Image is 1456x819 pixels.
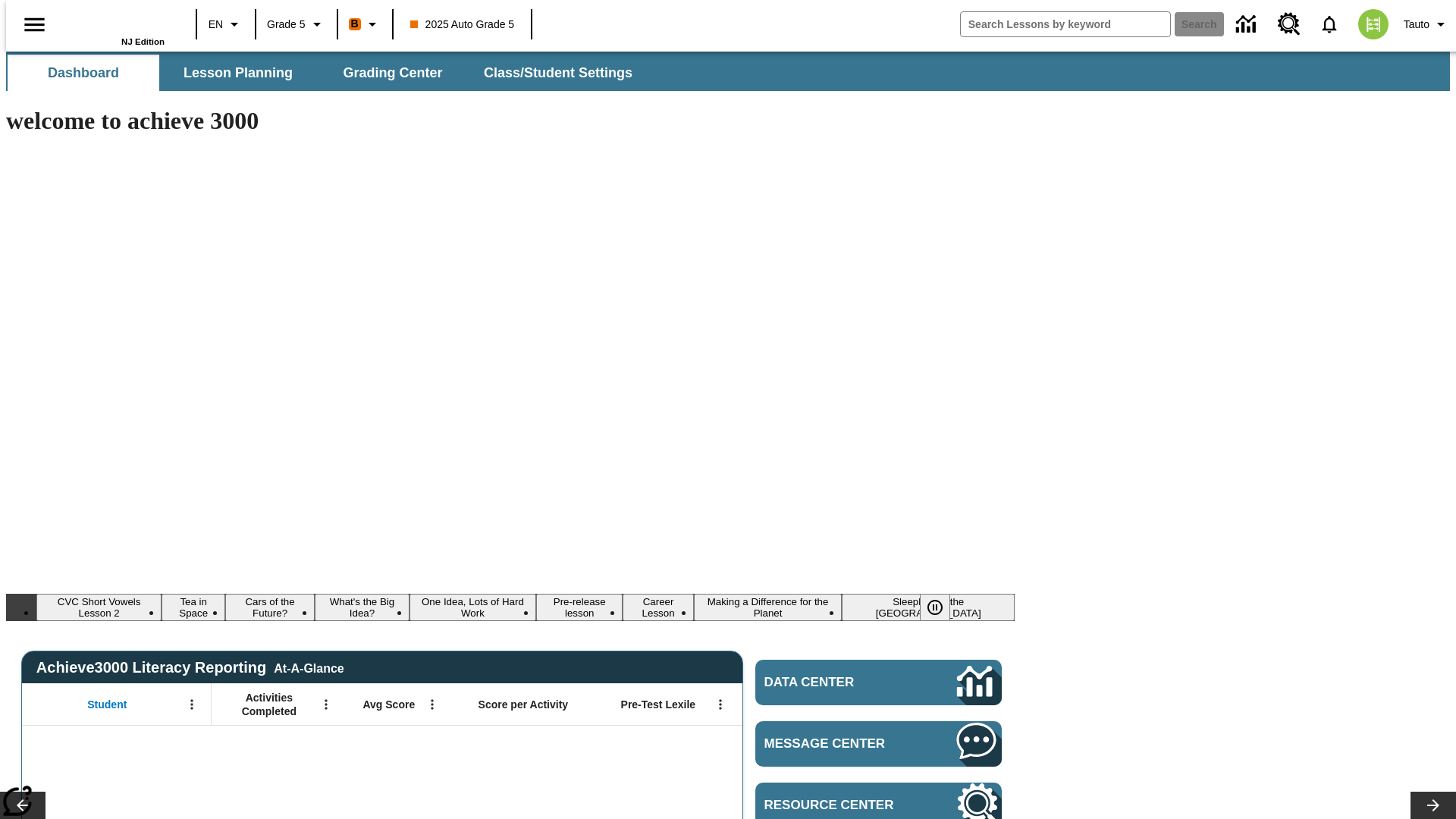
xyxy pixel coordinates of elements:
[12,2,57,47] button: Open side menu
[920,594,965,621] div: Pause
[1310,5,1349,44] a: Notifications
[842,594,1015,621] button: Slide 9 Sleepless in the Animal Kingdom
[472,55,645,91] button: Class/Student Settings
[343,64,442,82] span: Grading Center
[162,55,314,91] button: Lesson Planning
[764,736,912,752] span: Message Center
[484,64,632,82] span: Class/Student Settings
[623,594,693,621] button: Slide 7 Career Lesson
[66,7,165,37] a: Home
[1404,17,1429,33] span: Tauto
[1398,11,1456,38] button: Profile/Settings
[694,594,843,621] button: Slide 8 Making a Difference for the Planet
[225,594,315,621] button: Slide 3 Cars of the Future?
[274,659,344,676] div: At-A-Glance
[36,594,162,621] button: Slide 1 CVC Short Vowels Lesson 2
[315,594,409,621] button: Slide 4 What's the Big Idea?
[709,693,732,716] button: Open Menu
[267,17,306,33] span: Grade 5
[261,11,332,38] button: Grade: Grade 5, Select a grade
[764,798,912,813] span: Resource Center
[764,675,906,690] span: Data Center
[6,107,1015,135] h1: welcome to achieve 3000
[1410,792,1456,819] button: Lesson carousel, Next
[1358,9,1389,39] img: avatar image
[479,698,569,711] span: Score per Activity
[209,17,223,33] span: EN
[121,37,165,46] span: NJ Edition
[621,698,696,711] span: Pre-Test Lexile
[755,721,1002,767] a: Message Center
[317,55,469,91] button: Grading Center
[180,693,203,716] button: Open Menu
[536,594,623,621] button: Slide 6 Pre-release lesson
[362,698,415,711] span: Avg Score
[6,55,646,91] div: SubNavbar
[66,5,165,46] div: Home
[184,64,293,82] span: Lesson Planning
[410,17,515,33] span: 2025 Auto Grade 5
[6,52,1450,91] div: SubNavbar
[920,594,950,621] button: Pause
[87,698,127,711] span: Student
[36,659,344,676] span: Achieve3000 Literacy Reporting
[961,12,1170,36] input: search field
[202,11,250,38] button: Language: EN, Select a language
[48,64,119,82] span: Dashboard
[343,11,388,38] button: Boost Class color is orange. Change class color
[1269,4,1310,45] a: Resource Center, Will open in new tab
[409,594,536,621] button: Slide 5 One Idea, Lots of Hard Work
[421,693,444,716] button: Open Menu
[219,691,319,718] span: Activities Completed
[162,594,225,621] button: Slide 2 Tea in Space
[1349,5,1398,44] button: Select a new avatar
[351,14,359,33] span: B
[315,693,337,716] button: Open Menu
[755,660,1002,705] a: Data Center
[8,55,159,91] button: Dashboard
[1227,4,1269,45] a: Data Center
